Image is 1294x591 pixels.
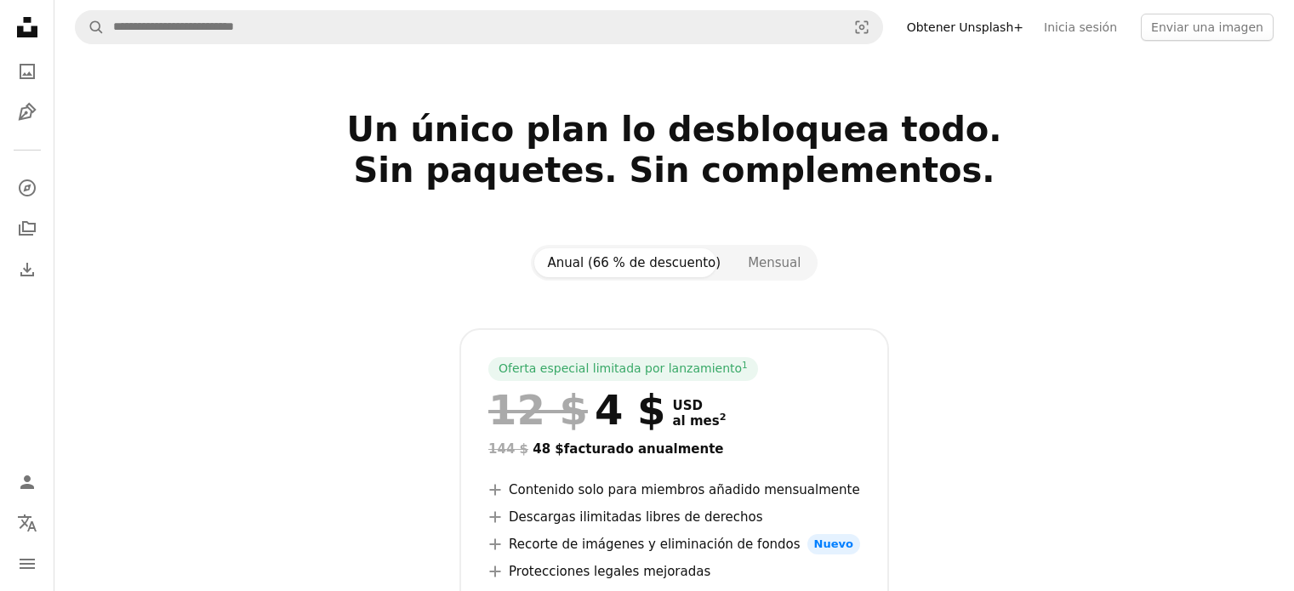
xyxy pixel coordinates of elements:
li: Descargas ilimitadas libres de derechos [488,507,860,527]
li: Protecciones legales mejoradas [488,561,860,582]
button: Mensual [734,248,814,277]
a: Historial de descargas [10,253,44,287]
a: 1 [738,361,751,378]
a: Iniciar sesión / Registrarse [10,465,44,499]
a: Colecciones [10,212,44,246]
a: 2 [716,413,730,429]
li: Contenido solo para miembros añadido mensualmente [488,480,860,500]
span: 12 $ [488,388,588,432]
sup: 1 [742,360,748,370]
button: Buscar en Unsplash [76,11,105,43]
a: Ilustraciones [10,95,44,129]
li: Recorte de imágenes y eliminación de fondos [488,534,860,554]
h2: Un único plan lo desbloquea todo. Sin paquetes. Sin complementos. [123,109,1226,231]
a: Obtener Unsplash+ [897,14,1034,41]
span: al mes [672,413,726,429]
sup: 2 [720,412,727,423]
button: Anual (66 % de descuento) [534,248,735,277]
button: Búsqueda visual [841,11,882,43]
a: Fotos [10,54,44,88]
span: 144 $ [488,441,528,457]
div: 48 $ facturado anualmente [488,439,860,459]
a: Inicio — Unsplash [10,10,44,48]
a: Explorar [10,171,44,205]
span: USD [672,398,726,413]
form: Encuentra imágenes en todo el sitio [75,10,883,44]
div: 4 $ [488,388,665,432]
span: Nuevo [807,534,860,554]
div: Oferta especial limitada por lanzamiento [488,357,758,381]
button: Menú [10,547,44,581]
a: Inicia sesión [1034,14,1127,41]
button: Idioma [10,506,44,540]
button: Enviar una imagen [1141,14,1274,41]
